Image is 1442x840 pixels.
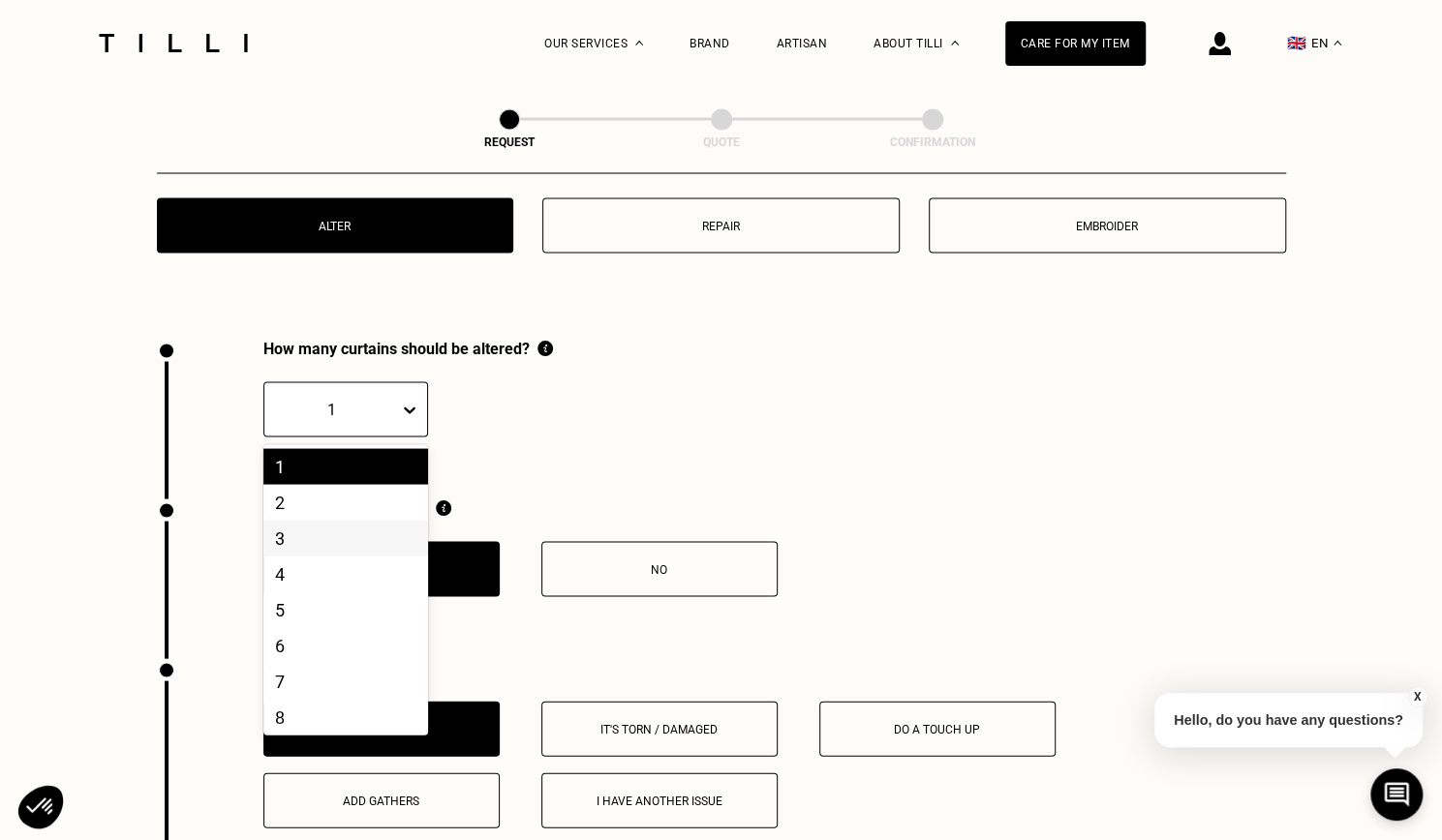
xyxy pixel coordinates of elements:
[263,591,428,627] div: 5
[777,37,828,50] a: Artisan
[951,41,959,45] img: About dropdown menu
[1334,41,1341,45] img: menu déroulant
[542,197,900,253] button: Repair
[263,520,428,555] div: 3
[1154,693,1423,747] p: Hello, do you have any questions?
[635,41,643,45] img: Dropdown menu
[263,339,553,357] div: How many curtains should be altered?
[263,627,428,663] div: 6
[541,541,778,596] button: No
[836,135,1029,149] div: Confirmation
[263,498,778,517] div: Are they lined curtains?
[263,772,500,827] button: Add gathers
[690,37,730,50] a: Brand
[552,562,767,576] div: No
[413,135,606,149] div: Request
[1209,32,1231,55] img: login icon
[553,219,889,232] p: Repair
[263,663,428,699] div: 7
[929,197,1286,253] button: Embroider
[1408,686,1427,707] button: X
[263,699,428,735] div: 8
[263,555,428,591] div: 4
[939,219,1275,232] p: Embroider
[92,34,255,52] img: Tilli seamstress service logo
[168,219,504,232] p: Alter
[263,448,428,484] div: 1
[436,498,451,517] img: What is a lining?
[819,701,1056,756] button: Do a touch up
[552,794,767,807] div: I have another issue
[263,658,1286,676] div: Adjustment to make:
[157,197,514,253] button: Alter
[552,722,767,735] div: It's torn / damaged
[274,794,489,807] div: Add gathers
[1005,21,1146,66] a: Care for my item
[830,722,1045,735] div: Do a touch up
[263,484,428,520] div: 2
[541,701,778,756] button: It's torn / damaged
[1287,34,1306,52] span: 🇬🇧
[625,135,818,149] div: Quote
[541,772,778,827] button: I have another issue
[537,339,553,357] img: How to count the number of curtains?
